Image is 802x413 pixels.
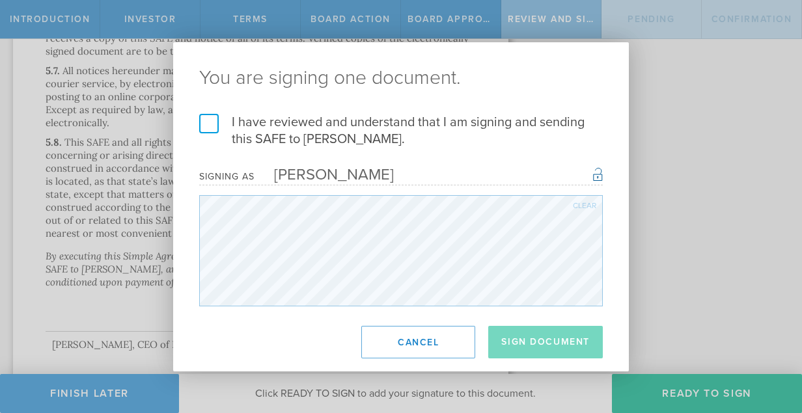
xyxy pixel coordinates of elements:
div: [PERSON_NAME] [255,165,394,184]
button: Cancel [361,326,475,358]
label: I have reviewed and understand that I am signing and sending this SAFE to [PERSON_NAME]. [199,114,603,148]
button: Sign Document [488,326,603,358]
ng-pluralize: You are signing one document. [199,68,603,88]
div: Signing as [199,171,255,182]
